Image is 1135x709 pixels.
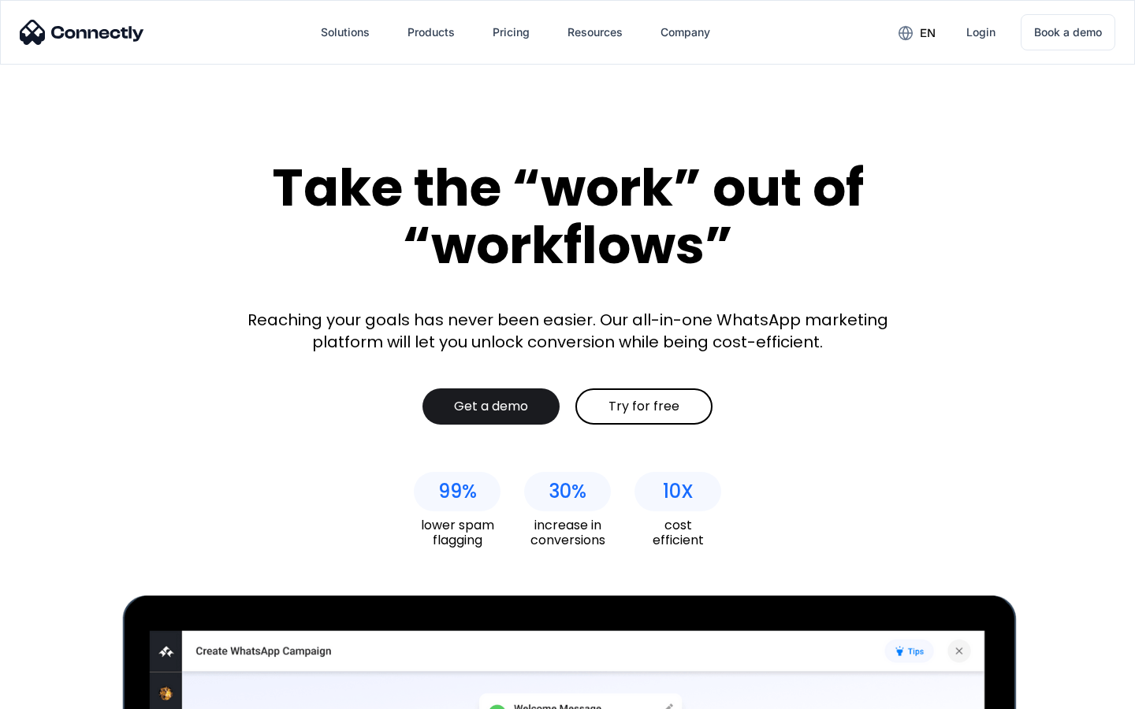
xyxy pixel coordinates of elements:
[213,159,922,273] div: Take the “work” out of “workflows”
[567,21,623,43] div: Resources
[321,21,370,43] div: Solutions
[1021,14,1115,50] a: Book a demo
[634,518,721,548] div: cost efficient
[454,399,528,414] div: Get a demo
[663,481,694,503] div: 10X
[549,481,586,503] div: 30%
[524,518,611,548] div: increase in conversions
[966,21,995,43] div: Login
[608,399,679,414] div: Try for free
[438,481,477,503] div: 99%
[236,309,899,353] div: Reaching your goals has never been easier. Our all-in-one WhatsApp marketing platform will let yo...
[493,21,530,43] div: Pricing
[422,388,560,425] a: Get a demo
[954,13,1008,51] a: Login
[407,21,455,43] div: Products
[575,388,713,425] a: Try for free
[414,518,501,548] div: lower spam flagging
[20,20,144,45] img: Connectly Logo
[480,13,542,51] a: Pricing
[32,681,95,703] ul: Language list
[16,681,95,703] aside: Language selected: English
[920,22,936,44] div: en
[661,21,710,43] div: Company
